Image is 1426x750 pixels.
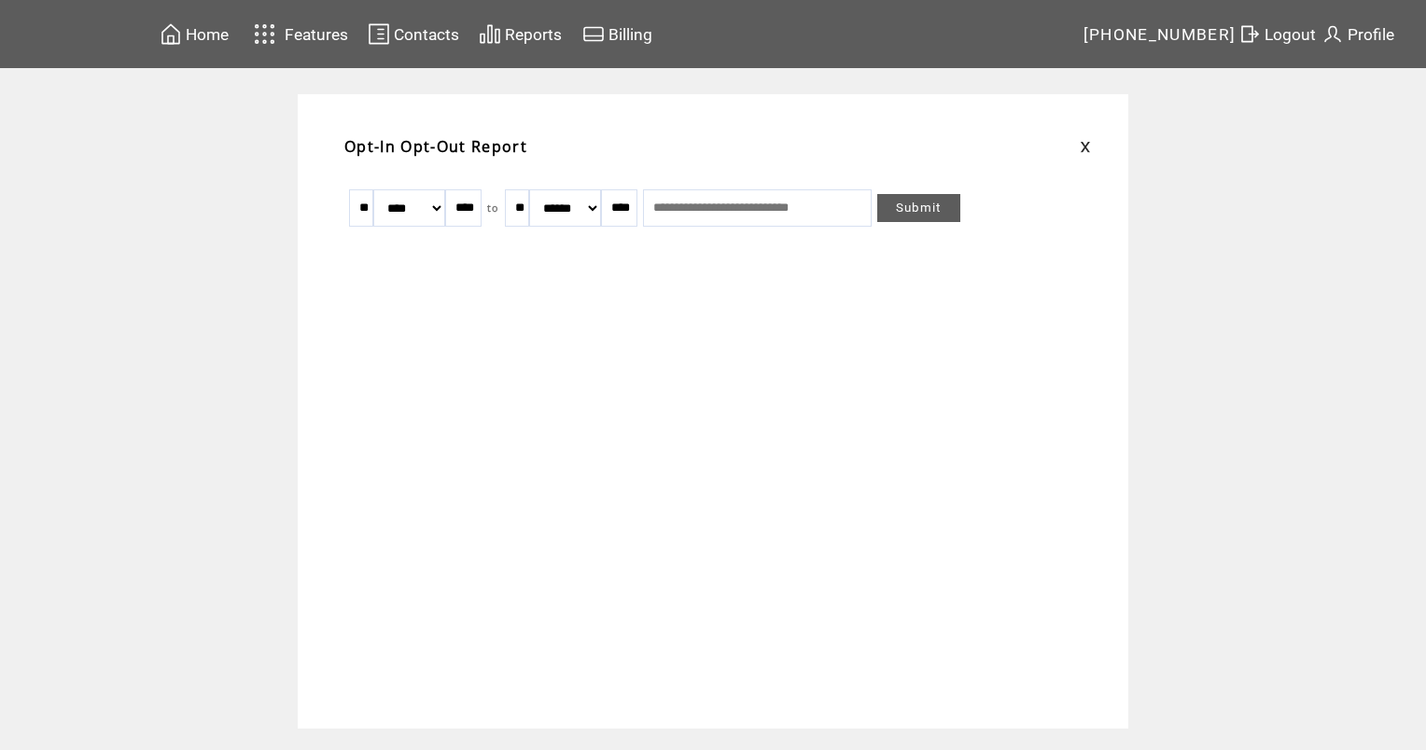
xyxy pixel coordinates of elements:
[487,201,499,215] span: to
[394,25,459,44] span: Contacts
[248,19,281,49] img: features.svg
[1265,25,1316,44] span: Logout
[1238,22,1261,46] img: exit.svg
[1083,25,1237,44] span: [PHONE_NUMBER]
[1236,20,1319,49] a: Logout
[505,25,562,44] span: Reports
[368,22,390,46] img: contacts.svg
[365,20,462,49] a: Contacts
[1348,25,1394,44] span: Profile
[479,22,501,46] img: chart.svg
[608,25,652,44] span: Billing
[1319,20,1397,49] a: Profile
[186,25,229,44] span: Home
[160,22,182,46] img: home.svg
[285,25,348,44] span: Features
[157,20,231,49] a: Home
[476,20,565,49] a: Reports
[580,20,655,49] a: Billing
[1321,22,1344,46] img: profile.svg
[877,194,960,222] a: Submit
[245,16,351,52] a: Features
[582,22,605,46] img: creidtcard.svg
[344,136,527,157] span: Opt-In Opt-Out Report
